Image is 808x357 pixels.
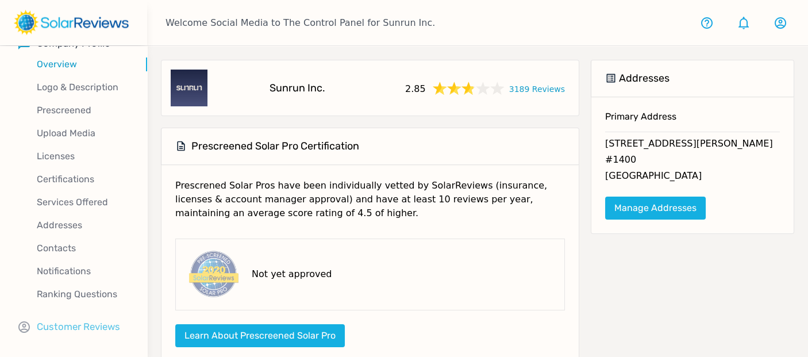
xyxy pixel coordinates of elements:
p: Certifications [18,172,147,186]
span: 2.85 [405,80,426,96]
p: Prescrened Solar Pros have been individually vetted by SolarReviews (insurance, licenses & accoun... [175,179,565,229]
h5: Addresses [619,72,670,85]
button: Learn about Prescreened Solar Pro [175,324,345,347]
p: Notifications [18,264,147,278]
p: [GEOGRAPHIC_DATA] [605,169,780,185]
p: #1400 [605,153,780,169]
p: Prescreened [18,103,147,117]
p: Logo & Description [18,80,147,94]
a: Contacts [18,237,147,260]
p: Welcome Social Media to The Control Panel for Sunrun Inc. [166,16,435,30]
a: Learn about Prescreened Solar Pro [175,330,345,341]
a: Prescreened [18,99,147,122]
p: [STREET_ADDRESS][PERSON_NAME] [605,137,780,153]
a: Licenses [18,145,147,168]
p: Services Offered [18,195,147,209]
p: Licenses [18,149,147,163]
a: Ranking Questions [18,283,147,306]
p: Upload Media [18,126,147,140]
p: Addresses [18,218,147,232]
h5: Sunrun Inc. [270,82,325,95]
h6: Primary Address [605,111,780,132]
p: Overview [18,57,147,71]
a: Notifications [18,260,147,283]
p: Not yet approved [252,267,332,281]
a: Overview [18,53,147,76]
a: Certifications [18,168,147,191]
a: Services Offered [18,191,147,214]
a: Addresses [18,214,147,237]
img: prescreened-badge.png [185,248,240,301]
a: Upload Media [18,122,147,145]
p: Customer Reviews [37,320,120,334]
p: Ranking Questions [18,287,147,301]
h5: Prescreened Solar Pro Certification [191,140,359,153]
a: Logo & Description [18,76,147,99]
p: Contacts [18,241,147,255]
a: Manage Addresses [605,197,706,220]
a: 3189 Reviews [509,81,565,95]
